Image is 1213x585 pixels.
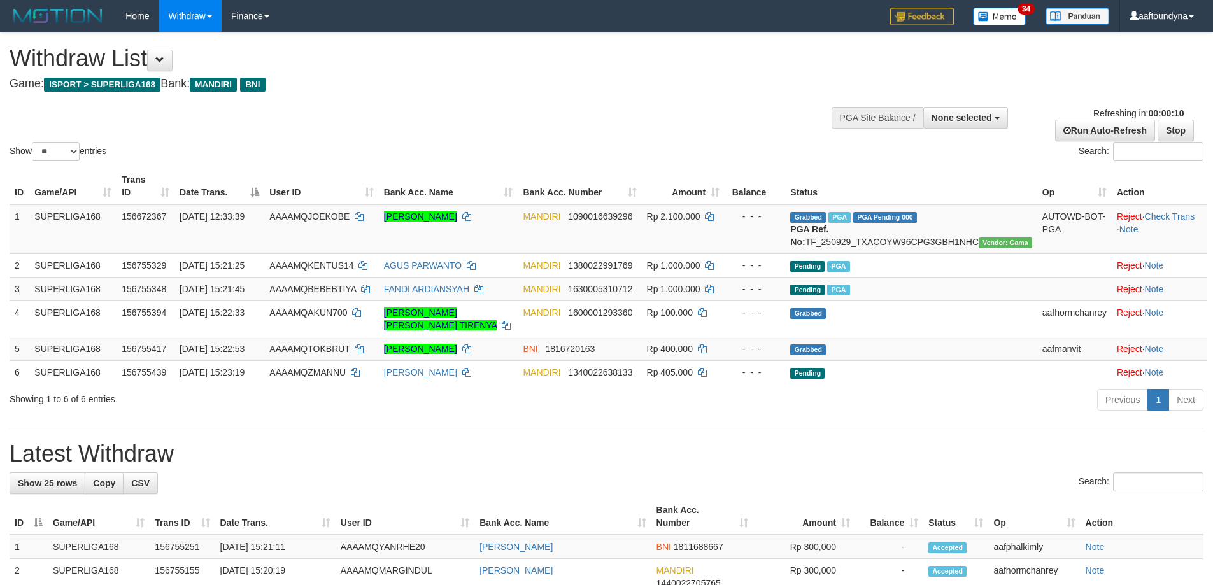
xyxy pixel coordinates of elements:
th: Balance [725,168,785,204]
td: SUPERLIGA168 [29,204,117,254]
td: 2 [10,253,29,277]
strong: 00:00:10 [1148,108,1184,118]
th: User ID: activate to sort column ascending [336,498,474,535]
td: 1 [10,204,29,254]
a: FANDI ARDIANSYAH [384,284,469,294]
td: · [1112,360,1207,384]
input: Search: [1113,142,1203,161]
span: Grabbed [790,344,826,355]
a: Note [1086,565,1105,575]
th: Amount: activate to sort column ascending [642,168,725,204]
span: [DATE] 12:33:39 [180,211,245,222]
span: Rp 1.000.000 [647,260,700,271]
td: 4 [10,300,29,337]
td: SUPERLIGA168 [29,360,117,384]
th: Date Trans.: activate to sort column ascending [215,498,336,535]
span: Rp 2.100.000 [647,211,700,222]
th: Amount: activate to sort column ascending [753,498,855,535]
a: Copy [85,472,124,494]
span: AAAAMQAKUN700 [269,307,347,318]
th: Bank Acc. Number: activate to sort column ascending [518,168,641,204]
span: Grabbed [790,212,826,223]
select: Showentries [32,142,80,161]
span: MANDIRI [523,367,560,377]
span: [DATE] 15:21:25 [180,260,245,271]
td: 156755251 [150,535,215,559]
a: Run Auto-Refresh [1055,120,1155,141]
td: [DATE] 15:21:11 [215,535,336,559]
td: 6 [10,360,29,384]
span: Pending [790,261,825,272]
div: - - - [730,259,780,272]
a: Note [1145,344,1164,354]
th: Status: activate to sort column ascending [923,498,988,535]
td: SUPERLIGA168 [29,337,117,360]
span: 34 [1018,3,1035,15]
span: Marked by aafsengchandara [827,285,849,295]
a: [PERSON_NAME] [384,344,457,354]
th: Game/API: activate to sort column ascending [48,498,150,535]
a: Reject [1117,260,1142,271]
span: None selected [932,113,992,123]
span: AAAAMQKENTUS14 [269,260,353,271]
span: Marked by aafsengchandara [828,212,851,223]
span: BNI [656,542,671,552]
a: Note [1145,307,1164,318]
span: 156755439 [122,367,166,377]
td: 5 [10,337,29,360]
span: Rp 1.000.000 [647,284,700,294]
span: PGA Pending [853,212,917,223]
div: - - - [730,283,780,295]
a: Reject [1117,284,1142,294]
span: 156755394 [122,307,166,318]
div: - - - [730,306,780,319]
span: BNI [240,78,265,92]
td: · [1112,277,1207,300]
span: Refreshing in: [1093,108,1184,118]
td: aafhormchanrey [1037,300,1112,337]
th: Bank Acc. Name: activate to sort column ascending [474,498,651,535]
span: 156755417 [122,344,166,354]
span: AAAAMQZMANNU [269,367,346,377]
label: Search: [1079,142,1203,161]
td: · · [1112,204,1207,254]
a: [PERSON_NAME] [384,211,457,222]
span: Grabbed [790,308,826,319]
span: Copy 1090016639296 to clipboard [568,211,632,222]
span: MANDIRI [523,260,560,271]
td: SUPERLIGA168 [29,253,117,277]
th: Op: activate to sort column ascending [1037,168,1112,204]
span: BNI [523,344,537,354]
th: Trans ID: activate to sort column ascending [150,498,215,535]
span: MANDIRI [523,307,560,318]
td: AAAAMQYANRHE20 [336,535,474,559]
td: Rp 300,000 [753,535,855,559]
span: Marked by aafsengchandara [827,261,849,272]
a: 1 [1147,389,1169,411]
span: MANDIRI [656,565,694,575]
th: Game/API: activate to sort column ascending [29,168,117,204]
span: Copy 1630005310712 to clipboard [568,284,632,294]
a: Note [1145,367,1164,377]
a: [PERSON_NAME] [479,565,553,575]
th: Status [785,168,1037,204]
a: [PERSON_NAME] [479,542,553,552]
span: Rp 405.000 [647,367,693,377]
td: SUPERLIGA168 [48,535,150,559]
span: AAAAMQBEBEBTIYA [269,284,356,294]
a: Note [1145,284,1164,294]
span: CSV [131,478,150,488]
img: panduan.png [1046,8,1109,25]
td: · [1112,337,1207,360]
a: [PERSON_NAME] [PERSON_NAME] TIRENYA [384,307,497,330]
span: Copy 1811688667 to clipboard [674,542,723,552]
th: Bank Acc. Number: activate to sort column ascending [651,498,753,535]
th: User ID: activate to sort column ascending [264,168,378,204]
span: Accepted [928,542,967,553]
a: Stop [1158,120,1194,141]
span: AAAAMQTOKBRUT [269,344,350,354]
button: None selected [923,107,1008,129]
a: Reject [1117,211,1142,222]
span: Pending [790,368,825,379]
img: Button%20Memo.svg [973,8,1026,25]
